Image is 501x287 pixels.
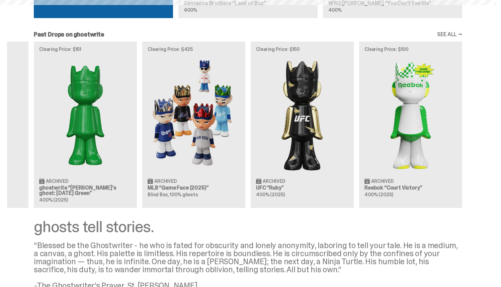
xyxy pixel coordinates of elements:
p: Clearing Price: $150 [256,47,348,52]
span: Blind Box, [148,192,169,198]
p: Clearing Price: $100 [364,47,457,52]
p: Clearing Price: $425 [148,47,240,52]
a: Clearing Price: $151 Schrödinger's ghost: Sunday Green Archived [34,42,137,208]
span: 400% [184,7,197,13]
div: ghosts tell stories. [34,219,462,235]
h2: Past Drops on ghostwrite [34,31,104,38]
a: Clearing Price: $150 Ruby Archived [251,42,354,208]
span: 100% ghosts [170,192,198,198]
span: 400% (2025) [256,192,284,198]
a: Clearing Price: $425 Game Face (2025) Archived [142,42,245,208]
img: Schrödinger's ghost: Sunday Green [39,57,132,172]
a: Clearing Price: $100 Court Victory Archived [359,42,462,208]
span: Archived [154,179,177,184]
h3: Reebok “Court Victory” [364,185,457,191]
span: 400% (2025) [364,192,393,198]
span: Archived [371,179,394,184]
h3: MLB “Game Face (2025)” [148,185,240,191]
h3: UFC “Ruby” [256,185,348,191]
p: Clearing Price: $151 [39,47,132,52]
a: SEE ALL → [437,32,462,37]
span: 400% (2025) [39,197,68,203]
span: Archived [46,179,68,184]
h3: Costacos Brothers “Land of Boz” [184,1,312,6]
span: 400% [328,7,341,13]
img: Court Victory [364,57,457,172]
img: Ruby [256,57,348,172]
img: Game Face (2025) [148,57,240,172]
h3: ghostwrite “[PERSON_NAME]'s ghost: [DATE] Green” [39,185,132,196]
span: Archived [263,179,285,184]
h3: WWE [PERSON_NAME] “You Can't See Me” [328,1,457,6]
